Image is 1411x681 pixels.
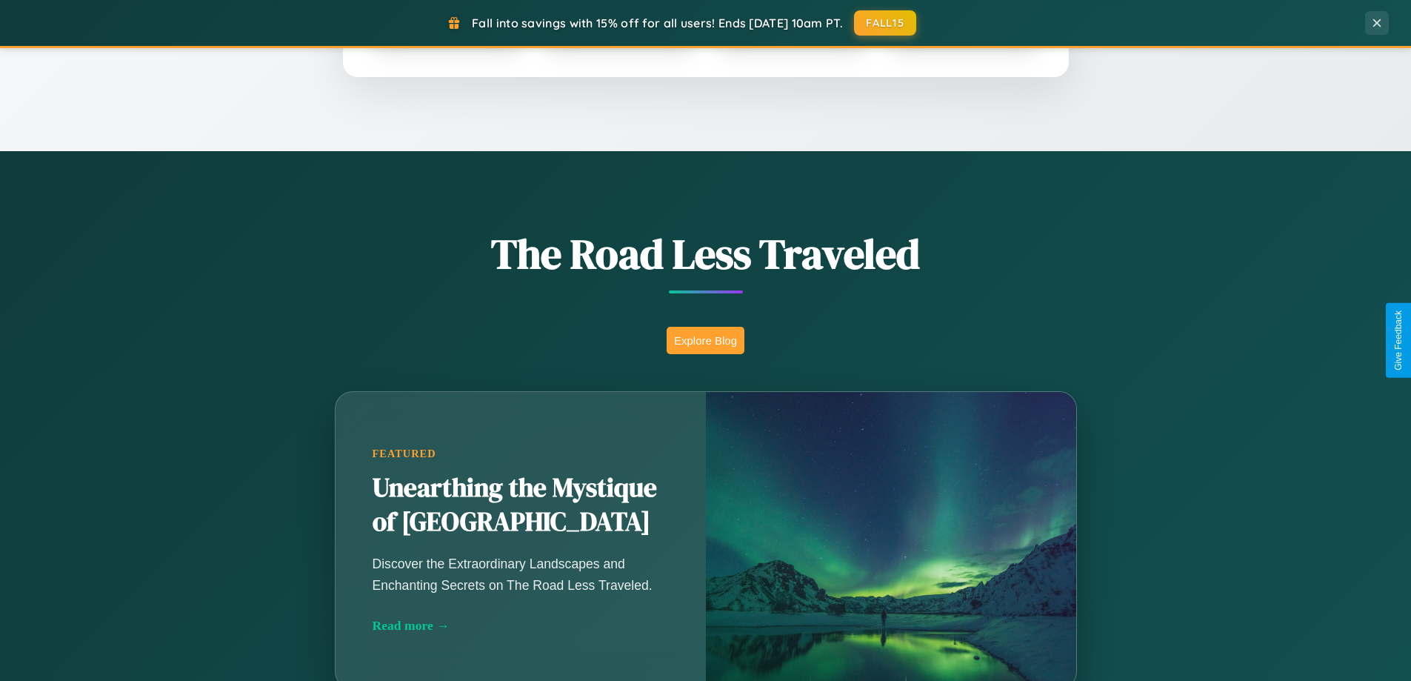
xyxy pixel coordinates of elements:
h2: Unearthing the Mystique of [GEOGRAPHIC_DATA] [373,471,669,539]
button: FALL15 [854,10,916,36]
div: Give Feedback [1393,310,1404,371]
div: Read more → [373,618,669,634]
p: Discover the Extraordinary Landscapes and Enchanting Secrets on The Road Less Traveled. [373,554,669,595]
span: Fall into savings with 15% off for all users! Ends [DATE] 10am PT. [472,16,843,30]
button: Explore Blog [667,327,744,354]
div: Featured [373,448,669,460]
h1: The Road Less Traveled [261,225,1150,282]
